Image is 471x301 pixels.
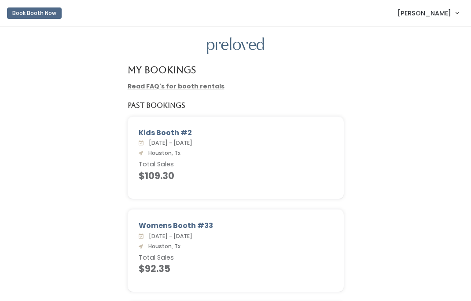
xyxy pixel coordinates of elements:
[128,65,196,75] h4: My Bookings
[139,264,333,274] h4: $92.35
[207,37,264,55] img: preloved logo
[139,220,333,231] div: Womens Booth #33
[145,232,192,240] span: [DATE] - [DATE]
[397,8,451,18] span: [PERSON_NAME]
[139,128,333,138] div: Kids Booth #2
[139,161,333,168] h6: Total Sales
[128,102,185,110] h5: Past Bookings
[145,242,180,250] span: Houston, Tx
[139,254,333,261] h6: Total Sales
[389,4,467,22] a: [PERSON_NAME]
[145,139,192,147] span: [DATE] - [DATE]
[7,7,62,19] button: Book Booth Now
[145,149,180,157] span: Houston, Tx
[7,4,62,23] a: Book Booth Now
[128,82,224,91] a: Read FAQ's for booth rentals
[139,171,333,181] h4: $109.30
